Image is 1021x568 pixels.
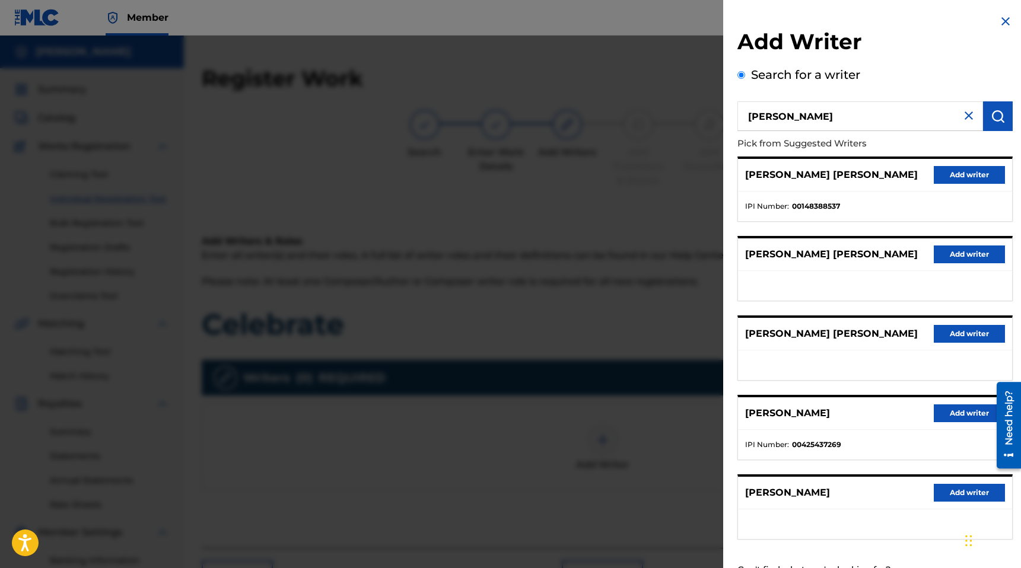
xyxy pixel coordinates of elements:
strong: 00425437269 [792,439,841,450]
span: Member [127,11,168,24]
strong: 00148388537 [792,201,840,212]
p: Pick from Suggested Writers [737,131,945,157]
img: MLC Logo [14,9,60,26]
p: [PERSON_NAME] [745,486,830,500]
p: [PERSON_NAME] [PERSON_NAME] [745,327,918,341]
label: Search for a writer [751,68,860,82]
p: [PERSON_NAME] [PERSON_NAME] [745,168,918,182]
p: [PERSON_NAME] [PERSON_NAME] [745,247,918,261]
button: Add writer [934,404,1005,422]
p: [PERSON_NAME] [745,406,830,420]
iframe: Resource Center [988,378,1021,473]
img: Top Rightsholder [106,11,120,25]
span: IPI Number : [745,201,789,212]
input: Search writer's name or IPI Number [737,101,983,131]
button: Add writer [934,166,1005,184]
h2: Add Writer [737,28,1013,59]
button: Add writer [934,325,1005,343]
img: Search Works [991,109,1005,123]
iframe: Chat Widget [962,511,1021,568]
div: Drag [965,523,972,559]
img: close [962,109,976,123]
span: IPI Number : [745,439,789,450]
button: Add writer [934,245,1005,263]
button: Add writer [934,484,1005,502]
